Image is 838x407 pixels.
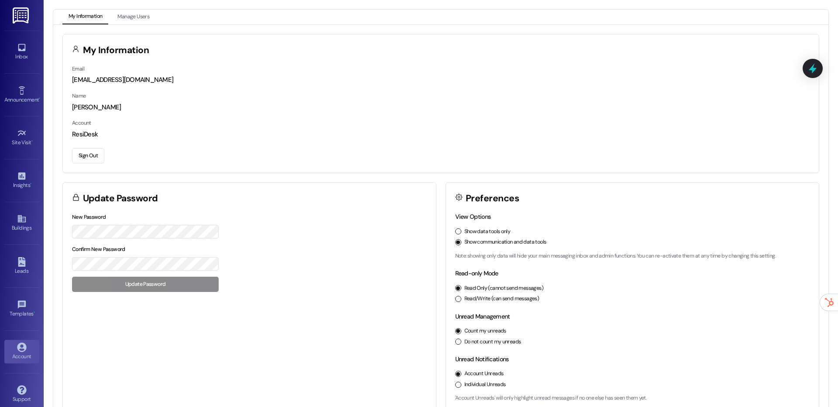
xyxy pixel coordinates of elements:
h3: Update Password [83,194,158,203]
label: Email [72,65,84,72]
p: 'Account Unreads' will only highlight unread messages if no one else has seen them yet. [455,394,810,402]
label: Do not count my unreads [464,338,521,346]
button: Sign Out [72,148,104,163]
h3: Preferences [466,194,519,203]
label: Count my unreads [464,327,506,335]
a: Insights • [4,169,39,192]
label: Account Unreads [464,370,504,378]
label: Read-only Mode [455,269,498,277]
a: Templates • [4,297,39,321]
button: Manage Users [111,10,155,24]
label: Read Only (cannot send messages) [464,285,543,292]
span: • [34,309,35,315]
label: New Password [72,214,106,220]
label: Confirm New Password [72,246,125,253]
span: • [39,95,40,102]
label: Unread Management [455,312,510,320]
a: Site Visit • [4,126,39,149]
img: ResiDesk Logo [13,7,31,24]
label: Account [72,119,91,126]
a: Leads [4,254,39,278]
a: Account [4,340,39,363]
label: View Options [455,213,491,220]
div: [PERSON_NAME] [72,103,810,112]
a: Inbox [4,40,39,64]
p: Note: showing only data will hide your main messaging inbox and admin functions. You can re-activ... [455,252,810,260]
div: [EMAIL_ADDRESS][DOMAIN_NAME] [72,75,810,85]
span: • [30,181,31,187]
a: Support [4,383,39,406]
button: My Information [62,10,108,24]
h3: My Information [83,46,149,55]
span: • [31,138,33,144]
label: Individual Unreads [464,381,506,389]
label: Show communication and data tools [464,238,546,246]
label: Read/Write (can send messages) [464,295,539,303]
a: Buildings [4,211,39,235]
label: Show data tools only [464,228,511,236]
div: ResiDesk [72,130,810,139]
label: Name [72,92,86,99]
label: Unread Notifications [455,355,509,363]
